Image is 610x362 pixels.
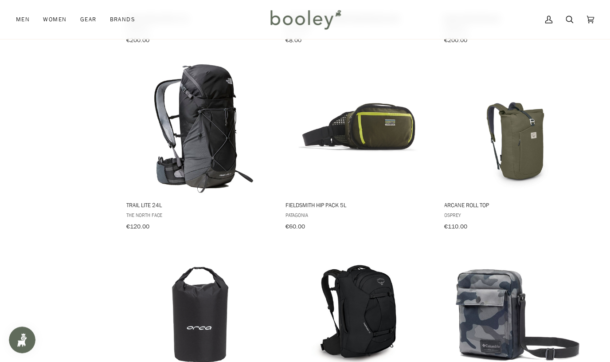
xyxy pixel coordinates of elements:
span: €60.00 [285,222,305,231]
span: €120.00 [126,222,149,231]
span: Men [16,15,30,24]
a: Trail Lite 24L [125,61,274,233]
span: €200.00 [444,36,467,44]
span: Gear [80,15,97,24]
a: Fieldsmith Hip Pack 5L [284,61,433,233]
span: Osprey [444,211,591,219]
span: Patagonia [285,211,432,219]
span: €110.00 [444,222,467,231]
span: €200.00 [126,36,149,44]
span: Women [43,15,66,24]
span: The North Face [126,211,273,219]
span: €8.00 [285,36,301,44]
span: Trail Lite 24L [126,201,273,209]
span: Brands [109,15,135,24]
iframe: Button to open loyalty program pop-up [9,327,35,353]
span: Fieldsmith Hip Pack 5L [285,201,432,209]
a: Arcane Roll Top [443,61,592,233]
img: Booley [266,7,344,32]
img: The North Face Trail Lite 24L TNF Black / Asphalt Grey - Booley Galway [133,61,266,194]
img: Patagonia Fieldsmith Hip Pack 5L Pine Needle Green - Booley Galway [292,61,425,194]
span: Arcane Roll Top [444,201,591,209]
